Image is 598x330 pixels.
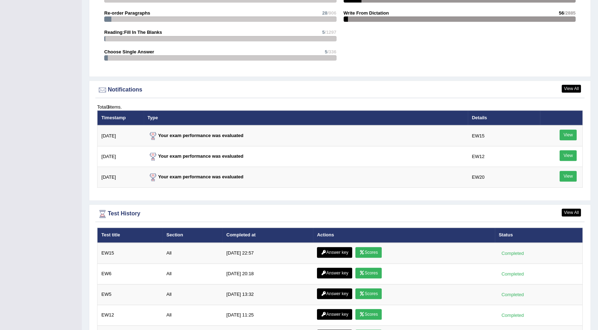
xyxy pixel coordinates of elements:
a: View All [562,209,581,216]
td: EW15 [97,243,163,264]
a: Scores [355,288,382,299]
strong: Write From Dictation [344,10,389,16]
td: EW6 [97,263,163,284]
th: Section [163,228,223,243]
strong: Re-order Paragraphs [104,10,150,16]
a: Scores [355,309,382,320]
a: Answer key [317,247,352,258]
td: All [163,243,223,264]
th: Actions [313,228,495,243]
th: Type [144,110,468,125]
td: [DATE] 13:32 [222,284,313,305]
th: Timestamp [97,110,144,125]
td: All [163,305,223,325]
td: [DATE] 22:57 [222,243,313,264]
div: Completed [499,250,526,257]
td: [DATE] 11:25 [222,305,313,325]
span: 5 [325,49,327,54]
div: Completed [499,270,526,278]
div: Completed [499,311,526,319]
div: Total items. [97,104,583,110]
span: 5 [322,30,325,35]
span: /1297 [325,30,337,35]
div: Notifications [97,85,583,95]
td: EW15 [468,125,540,146]
strong: Choose Single Answer [104,49,154,54]
td: EW5 [97,284,163,305]
a: Answer key [317,288,352,299]
td: [DATE] [97,146,144,167]
a: Answer key [317,268,352,278]
th: Completed at [222,228,313,243]
a: Scores [355,268,382,278]
td: All [163,263,223,284]
a: View [560,171,577,182]
th: Status [495,228,583,243]
td: All [163,284,223,305]
strong: Reading:Fill In The Blanks [104,30,162,35]
span: 56 [559,10,564,16]
a: View [560,150,577,161]
a: View All [562,85,581,93]
td: EW20 [468,167,540,188]
div: Completed [499,291,526,298]
td: [DATE] [97,167,144,188]
span: /906 [327,10,336,16]
th: Details [468,110,540,125]
strong: Your exam performance was evaluated [148,174,244,179]
a: Answer key [317,309,352,320]
span: /336 [327,49,336,54]
b: 3 [107,104,109,110]
td: [DATE] [97,125,144,146]
td: EW12 [97,305,163,325]
th: Test title [97,228,163,243]
td: [DATE] 20:18 [222,263,313,284]
div: Test History [97,209,583,219]
span: 28 [322,10,327,16]
strong: Your exam performance was evaluated [148,133,244,138]
span: /2885 [564,10,576,16]
strong: Your exam performance was evaluated [148,153,244,159]
a: View [560,130,577,140]
a: Scores [355,247,382,258]
td: EW12 [468,146,540,167]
